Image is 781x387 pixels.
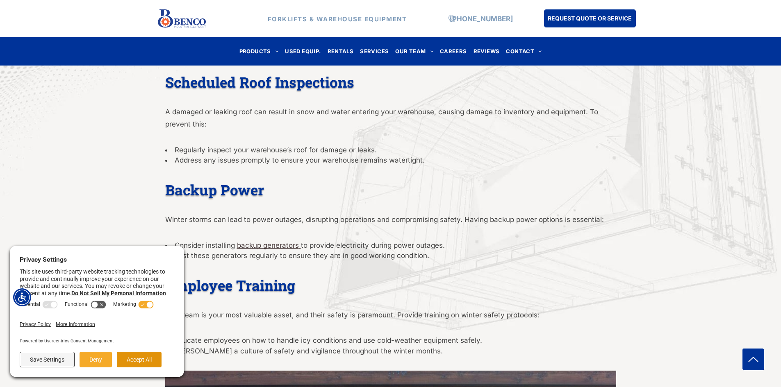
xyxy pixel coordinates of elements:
[165,276,616,294] h2: Employee Training
[165,108,598,129] span: A damaged or leaking roof can result in snow and water entering your warehouse, causing damage to...
[450,14,513,23] a: [PHONE_NUMBER]
[13,288,31,306] div: Accessibility Menu
[301,241,445,249] span: to provide electricity during power outages.
[237,241,299,249] span: backup generators
[175,347,443,355] span: [PERSON_NAME] a culture of safety and vigilance throughout the winter months.
[175,241,235,249] span: Consider installing
[503,46,545,57] a: CONTACT
[237,241,301,249] a: backup generators
[175,336,482,344] span: Educate employees on how to handle icy conditions and use cold-weather equipment safely.
[165,72,616,91] h2: Scheduled Roof Inspections
[165,180,616,199] h2: Backup Power
[175,146,377,154] span: Regularly inspect your warehouse’s roof for damage or leaks.
[268,15,407,23] strong: FORKLIFTS & WAREHOUSE EQUIPMENT
[324,46,357,57] a: RENTALS
[544,9,636,27] a: REQUEST QUOTE OR SERVICE
[236,46,282,57] a: PRODUCTS
[357,46,392,57] a: SERVICES
[165,215,604,224] span: Winter storms can lead to power outages, disrupting operations and compromising safety. Having ba...
[392,46,437,57] a: OUR TEAM
[548,11,632,26] span: REQUEST QUOTE OR SERVICE
[175,156,425,164] span: Address any issues promptly to ensure your warehouse remains watertight.
[470,46,503,57] a: REVIEWS
[437,46,470,57] a: CAREERS
[165,311,540,319] span: Your team is your most valuable asset, and their safety is paramount. Provide training on winter ...
[175,251,429,260] span: Test these generators regularly to ensure they are in good working condition.
[282,46,324,57] a: USED EQUIP.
